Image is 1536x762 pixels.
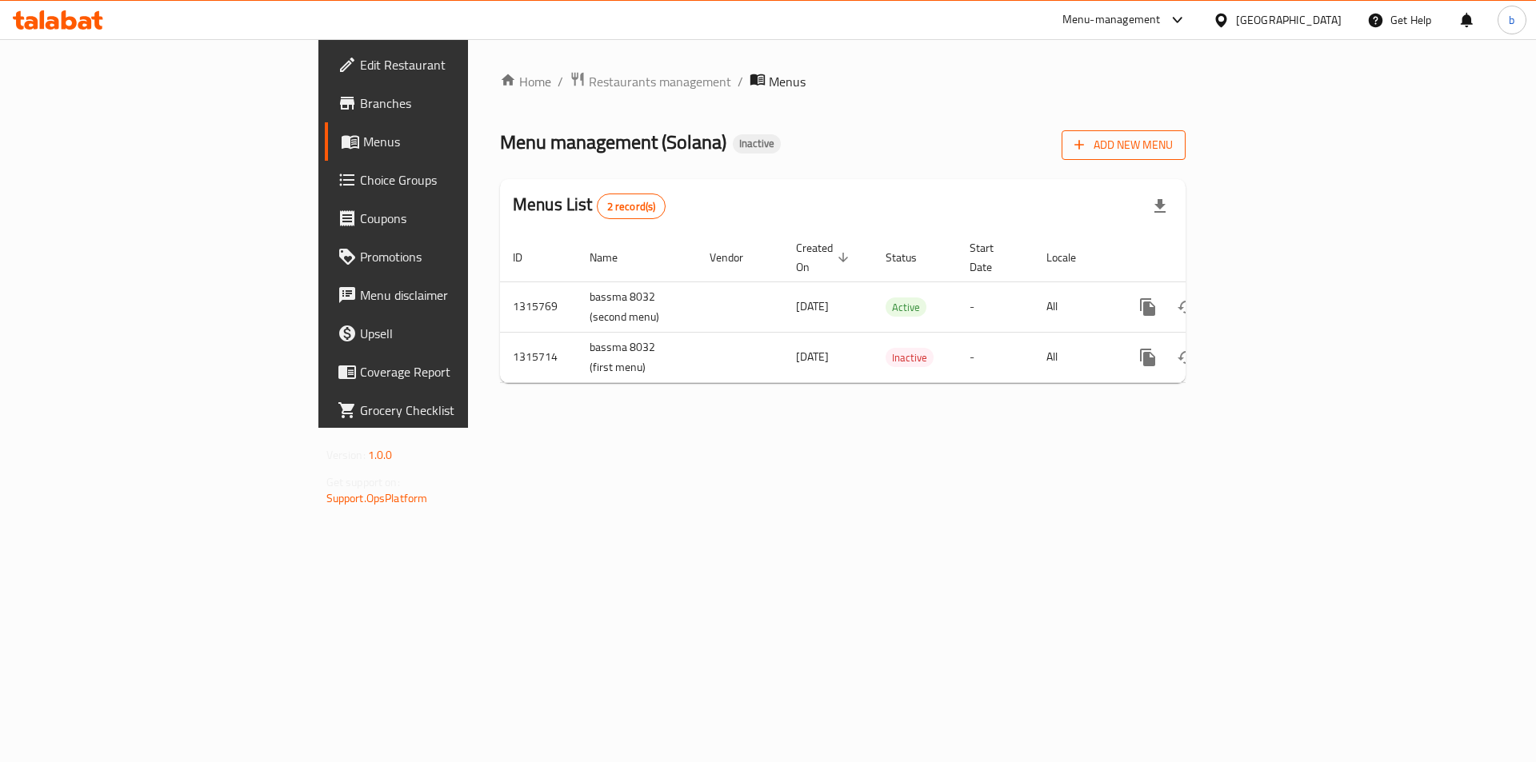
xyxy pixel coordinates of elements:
[360,401,562,420] span: Grocery Checklist
[513,248,543,267] span: ID
[326,472,400,493] span: Get support on:
[1167,338,1206,377] button: Change Status
[1236,11,1342,29] div: [GEOGRAPHIC_DATA]
[1062,10,1161,30] div: Menu-management
[796,238,854,277] span: Created On
[598,199,666,214] span: 2 record(s)
[325,84,575,122] a: Branches
[710,248,764,267] span: Vendor
[1129,338,1167,377] button: more
[886,349,934,367] span: Inactive
[1062,130,1186,160] button: Add New Menu
[1129,288,1167,326] button: more
[360,247,562,266] span: Promotions
[1167,288,1206,326] button: Change Status
[1034,332,1116,382] td: All
[325,122,575,161] a: Menus
[1116,233,1295,282] th: Actions
[325,276,575,314] a: Menu disclaimer
[957,332,1034,382] td: -
[577,332,697,382] td: bassma 8032 (first menu)
[500,124,726,160] span: Menu management ( Solana )
[1046,248,1097,267] span: Locale
[570,71,731,92] a: Restaurants management
[1509,11,1514,29] span: b
[368,445,393,465] span: 1.0.0
[325,353,575,391] a: Coverage Report
[769,72,806,91] span: Menus
[360,209,562,228] span: Coupons
[886,348,934,367] div: Inactive
[796,346,829,367] span: [DATE]
[738,72,743,91] li: /
[360,324,562,343] span: Upsell
[360,55,562,74] span: Edit Restaurant
[500,233,1295,383] table: enhanced table
[360,94,562,113] span: Branches
[886,298,926,317] span: Active
[733,137,781,150] span: Inactive
[1034,281,1116,332] td: All
[325,391,575,429] a: Grocery Checklist
[325,314,575,353] a: Upsell
[326,488,428,509] a: Support.OpsPlatform
[577,281,697,332] td: bassma 8032 (second menu)
[500,71,1186,92] nav: breadcrumb
[360,170,562,190] span: Choice Groups
[325,161,575,199] a: Choice Groups
[360,362,562,381] span: Coverage Report
[325,46,575,84] a: Edit Restaurant
[589,72,731,91] span: Restaurants management
[957,281,1034,332] td: -
[360,285,562,305] span: Menu disclaimer
[970,238,1014,277] span: Start Date
[886,248,938,267] span: Status
[590,248,638,267] span: Name
[513,193,666,219] h2: Menus List
[796,296,829,317] span: [DATE]
[363,132,562,151] span: Menus
[1074,135,1173,155] span: Add New Menu
[597,193,666,219] div: Total records count
[325,237,575,276] a: Promotions
[733,134,781,154] div: Inactive
[326,445,366,465] span: Version:
[325,199,575,237] a: Coupons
